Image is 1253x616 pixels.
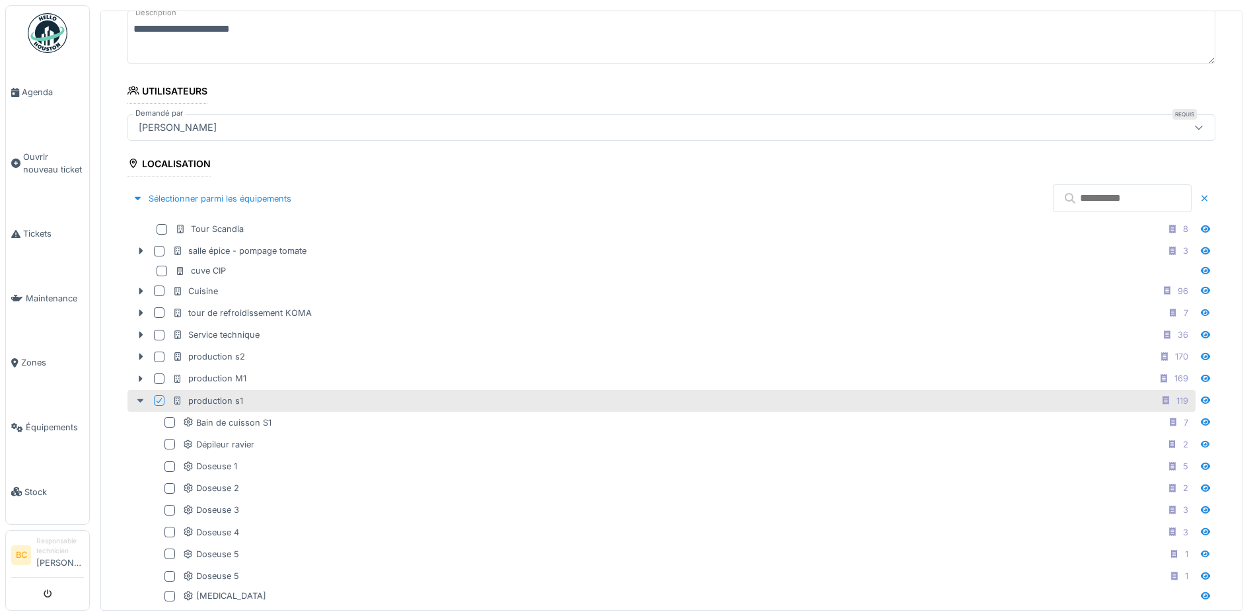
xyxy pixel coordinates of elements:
label: Demandé par [133,108,186,119]
a: Zones [6,330,89,395]
span: Stock [24,486,84,498]
div: 5 [1183,460,1188,473]
a: Maintenance [6,266,89,331]
div: [PERSON_NAME] [133,120,222,135]
div: Doseuse 5 [183,548,239,560]
div: [MEDICAL_DATA] [183,590,266,602]
div: 3 [1183,245,1188,257]
div: Doseuse 1 [183,460,237,473]
div: 3 [1183,526,1188,539]
a: Ouvrir nouveau ticket [6,125,89,202]
div: 2 [1183,482,1188,494]
label: Description [133,5,179,21]
span: Zones [21,356,84,369]
div: Localisation [127,154,211,176]
div: Doseuse 4 [183,526,239,539]
div: 7 [1184,307,1188,319]
div: 36 [1178,328,1188,341]
div: Doseuse 5 [183,570,239,582]
div: Responsable technicien [36,536,84,557]
li: [PERSON_NAME] [36,536,84,574]
span: Agenda [22,86,84,98]
div: production s1 [172,395,243,407]
span: Ouvrir nouveau ticket [23,151,84,176]
a: Équipements [6,395,89,460]
div: 3 [1183,504,1188,516]
div: Cuisine [172,285,218,297]
a: Stock [6,459,89,524]
span: Équipements [26,421,84,434]
div: Tour Scandia [175,223,244,235]
div: Service technique [172,328,260,341]
div: Utilisateurs [127,81,207,104]
div: Requis [1172,109,1197,120]
a: Agenda [6,60,89,125]
span: Maintenance [26,292,84,305]
div: 1 [1185,548,1188,560]
img: Badge_color-CXgf-gQk.svg [28,13,67,53]
div: production s2 [172,350,245,363]
div: Doseuse 3 [183,504,239,516]
div: production M1 [172,372,246,385]
li: BC [11,545,31,565]
div: cuve CIP [175,264,226,277]
div: 169 [1174,372,1188,385]
div: 8 [1183,223,1188,235]
a: BC Responsable technicien[PERSON_NAME] [11,536,84,578]
div: 2 [1183,438,1188,451]
div: 119 [1176,395,1188,407]
a: Tickets [6,202,89,266]
div: 170 [1175,350,1188,363]
div: Doseuse 2 [183,482,239,494]
div: Dépileur ravier [183,438,254,451]
div: Bain de cuisson S1 [183,416,271,429]
div: tour de refroidissement KOMA [172,307,312,319]
div: 96 [1178,285,1188,297]
div: 7 [1184,416,1188,429]
span: Tickets [23,227,84,240]
div: salle épice - pompage tomate [172,245,306,257]
div: Sélectionner parmi les équipements [127,190,297,208]
div: 1 [1185,570,1188,582]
